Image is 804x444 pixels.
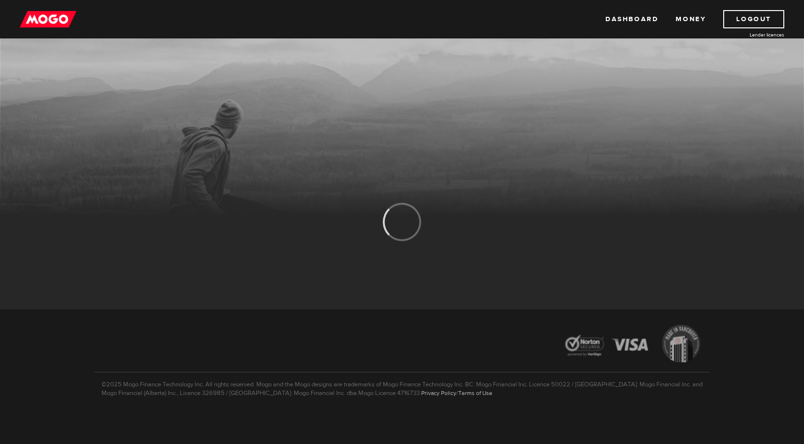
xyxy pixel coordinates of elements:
a: Money [676,10,706,28]
p: ©2025 Mogo Finance Technology Inc. All rights reserved. Mogo and the Mogo designs are trademarks ... [94,372,710,397]
img: legal-icons-92a2ffecb4d32d839781d1b4e4802d7b.png [556,318,710,372]
img: mogo_logo-11ee424be714fa7cbb0f0f49df9e16ec.png [20,10,76,28]
a: Lender licences [712,31,784,38]
a: Dashboard [605,10,658,28]
a: Logout [723,10,784,28]
a: Terms of Use [458,389,492,397]
a: Privacy Policy [421,389,456,397]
